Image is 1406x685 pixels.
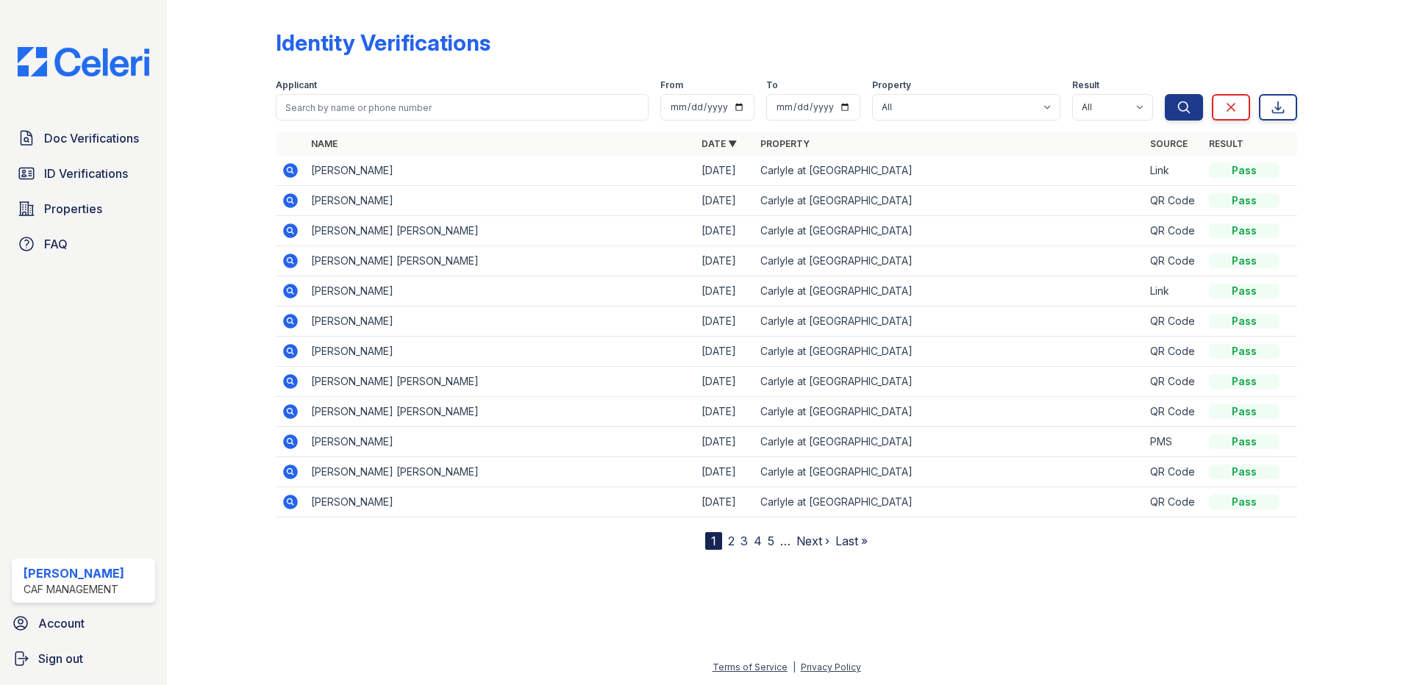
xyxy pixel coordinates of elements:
td: [PERSON_NAME] [305,337,696,367]
span: Doc Verifications [44,129,139,147]
a: Sign out [6,644,161,673]
label: Property [872,79,911,91]
a: Source [1150,138,1188,149]
td: Carlyle at [GEOGRAPHIC_DATA] [754,397,1145,427]
div: Pass [1209,434,1280,449]
td: Carlyle at [GEOGRAPHIC_DATA] [754,306,1145,337]
td: [PERSON_NAME] [PERSON_NAME] [305,367,696,397]
a: Doc Verifications [12,123,155,153]
td: [PERSON_NAME] [PERSON_NAME] [305,216,696,246]
td: Carlyle at [GEOGRAPHIC_DATA] [754,216,1145,246]
div: [PERSON_NAME] [24,564,124,582]
img: CE_Logo_Blue-a8612792a0a2168367f1c8372b55b34899dd931a85d93a1a3d3e32e68fde9ad4.png [6,47,161,76]
td: QR Code [1144,306,1203,337]
a: 4 [754,534,762,548]
a: Result [1209,138,1243,149]
div: Pass [1209,404,1280,419]
td: [PERSON_NAME] [305,487,696,517]
a: Name [311,138,338,149]
td: [PERSON_NAME] [PERSON_NAME] [305,457,696,487]
td: QR Code [1144,487,1203,517]
td: [DATE] [696,427,754,457]
td: [DATE] [696,367,754,397]
a: Next › [796,534,829,548]
td: QR Code [1144,457,1203,487]
td: [PERSON_NAME] [305,427,696,457]
td: [DATE] [696,487,754,517]
div: 1 [705,532,722,550]
a: ID Verifications [12,159,155,188]
td: [DATE] [696,186,754,216]
div: Pass [1209,163,1280,178]
a: Properties [12,194,155,223]
td: QR Code [1144,216,1203,246]
div: Pass [1209,374,1280,389]
span: FAQ [44,235,68,253]
div: CAF Management [24,582,124,597]
td: QR Code [1144,397,1203,427]
td: Carlyle at [GEOGRAPHIC_DATA] [754,246,1145,276]
td: Carlyle at [GEOGRAPHIC_DATA] [754,337,1145,367]
a: 3 [741,534,748,548]
label: From [660,79,683,91]
td: Carlyle at [GEOGRAPHIC_DATA] [754,156,1145,186]
td: [DATE] [696,246,754,276]
td: [DATE] [696,457,754,487]
div: Pass [1209,284,1280,298]
span: … [780,532,791,550]
div: Pass [1209,223,1280,238]
td: Link [1144,156,1203,186]
div: | [793,661,796,673]
a: 2 [728,534,735,548]
a: Privacy Policy [801,661,861,673]
td: Carlyle at [GEOGRAPHIC_DATA] [754,367,1145,397]
div: Pass [1209,465,1280,479]
td: QR Code [1144,246,1203,276]
a: Date ▼ [702,138,737,149]
td: Link [1144,276,1203,306]
a: Account [6,609,161,638]
td: QR Code [1144,367,1203,397]
span: Properties [44,200,102,218]
td: [PERSON_NAME] [PERSON_NAME] [305,246,696,276]
td: [DATE] [696,156,754,186]
td: PMS [1144,427,1203,457]
a: FAQ [12,229,155,259]
td: [PERSON_NAME] [305,276,696,306]
td: Carlyle at [GEOGRAPHIC_DATA] [754,487,1145,517]
td: [DATE] [696,337,754,367]
a: Property [760,138,810,149]
td: [DATE] [696,216,754,246]
td: [PERSON_NAME] [305,156,696,186]
div: Pass [1209,193,1280,208]
td: [DATE] [696,276,754,306]
td: QR Code [1144,186,1203,216]
td: Carlyle at [GEOGRAPHIC_DATA] [754,427,1145,457]
a: Terms of Service [713,661,788,673]
a: Last » [835,534,868,548]
div: Pass [1209,344,1280,359]
td: Carlyle at [GEOGRAPHIC_DATA] [754,276,1145,306]
td: [PERSON_NAME] [305,186,696,216]
td: [PERSON_NAME] [PERSON_NAME] [305,397,696,427]
label: To [766,79,778,91]
div: Pass [1209,314,1280,329]
td: Carlyle at [GEOGRAPHIC_DATA] [754,186,1145,216]
input: Search by name or phone number [276,94,649,121]
div: Identity Verifications [276,29,490,56]
div: Pass [1209,495,1280,509]
td: [DATE] [696,397,754,427]
td: Carlyle at [GEOGRAPHIC_DATA] [754,457,1145,487]
label: Result [1072,79,1099,91]
td: [PERSON_NAME] [305,306,696,337]
div: Pass [1209,254,1280,268]
span: Sign out [38,650,83,667]
span: Account [38,614,85,632]
td: [DATE] [696,306,754,337]
label: Applicant [276,79,317,91]
a: 5 [768,534,774,548]
td: QR Code [1144,337,1203,367]
span: ID Verifications [44,165,128,182]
